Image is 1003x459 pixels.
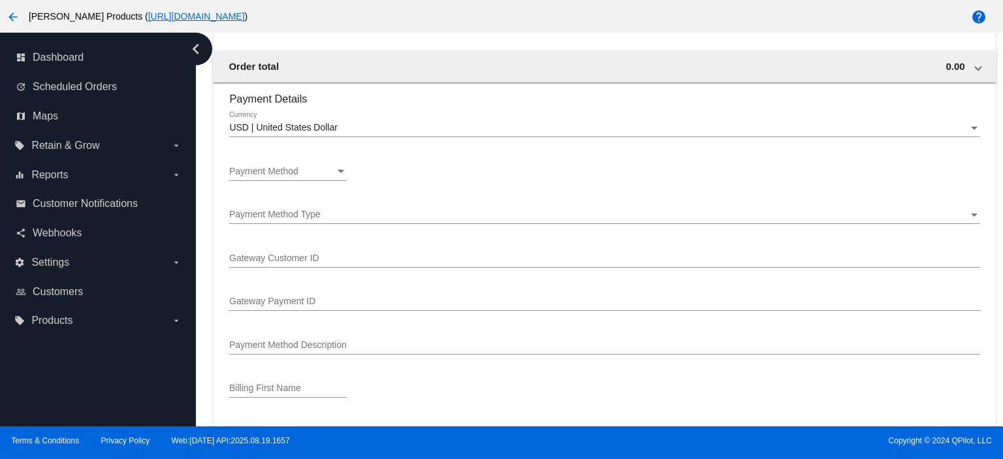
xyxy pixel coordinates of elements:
[16,47,182,68] a: dashboard Dashboard
[229,383,347,394] input: Billing First Name
[229,340,979,351] input: Payment Method Description
[229,83,979,105] h3: Payment Details
[16,193,182,214] a: email Customer Notifications
[33,81,117,93] span: Scheduled Orders
[148,11,245,22] a: [URL][DOMAIN_NAME]
[229,166,298,176] span: Payment Method
[11,436,79,445] a: Terms & Conditions
[946,61,964,72] span: 0.00
[171,170,182,180] i: arrow_drop_down
[213,51,996,82] mat-expansion-panel-header: Order total 0.00
[31,169,68,181] span: Reports
[171,257,182,268] i: arrow_drop_down
[185,39,206,59] i: chevron_left
[16,82,26,92] i: update
[5,9,21,25] mat-icon: arrow_back
[172,436,290,445] a: Web:[DATE] API:2025.08.19.1657
[229,122,337,133] span: USD | United States Dollar
[33,198,138,210] span: Customer Notifications
[16,198,26,209] i: email
[16,287,26,297] i: people_outline
[229,296,979,307] input: Gateway Payment ID
[14,257,25,268] i: settings
[971,9,987,25] mat-icon: help
[229,166,347,177] mat-select: Payment Method
[171,140,182,151] i: arrow_drop_down
[16,76,182,97] a: update Scheduled Orders
[229,123,979,133] mat-select: Currency
[16,111,26,121] i: map
[16,223,182,244] a: share Webhooks
[31,140,99,151] span: Retain & Grow
[33,227,82,239] span: Webhooks
[229,209,321,219] span: Payment Method Type
[16,228,26,238] i: share
[229,210,979,220] mat-select: Payment Method Type
[16,106,182,127] a: map Maps
[14,315,25,326] i: local_offer
[33,110,58,122] span: Maps
[171,315,182,326] i: arrow_drop_down
[229,61,279,72] span: Order total
[31,315,72,326] span: Products
[229,253,979,264] input: Gateway Customer ID
[33,52,84,63] span: Dashboard
[16,52,26,63] i: dashboard
[31,257,69,268] span: Settings
[513,436,992,445] span: Copyright © 2024 QPilot, LLC
[14,170,25,180] i: equalizer
[29,11,247,22] span: [PERSON_NAME] Products ( )
[16,281,182,302] a: people_outline Customers
[101,436,150,445] a: Privacy Policy
[33,286,83,298] span: Customers
[14,140,25,151] i: local_offer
